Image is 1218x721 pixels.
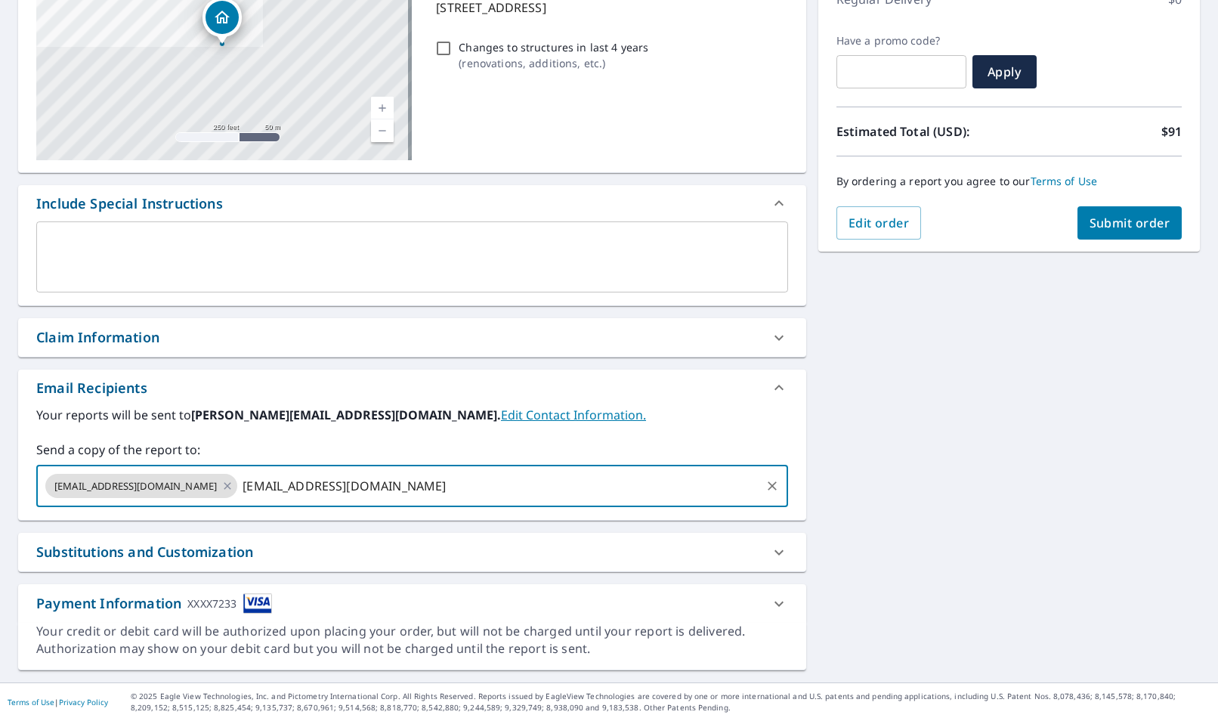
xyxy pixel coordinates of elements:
[836,122,1009,141] p: Estimated Total (USD):
[18,185,806,221] div: Include Special Instructions
[45,479,226,494] span: [EMAIL_ADDRESS][DOMAIN_NAME]
[1077,206,1182,240] button: Submit order
[36,542,253,562] div: Substitutions and Customization
[836,34,966,48] label: Have a promo code?
[836,206,922,240] button: Edit order
[371,97,394,119] a: Current Level 17, Zoom In
[501,407,646,423] a: EditContactInfo
[985,63,1025,80] span: Apply
[243,593,272,614] img: cardImage
[36,593,272,614] div: Payment Information
[131,691,1210,713] p: © 2025 Eagle View Technologies, Inc. and Pictometry International Corp. All Rights Reserved. Repo...
[18,370,806,406] div: Email Recipients
[1161,122,1182,141] p: $91
[18,318,806,357] div: Claim Information
[36,406,788,424] label: Your reports will be sent to
[187,593,236,614] div: XXXX7233
[191,407,501,423] b: [PERSON_NAME][EMAIL_ADDRESS][DOMAIN_NAME].
[459,39,648,55] p: Changes to structures in last 4 years
[36,193,223,214] div: Include Special Instructions
[36,378,147,398] div: Email Recipients
[36,327,159,348] div: Claim Information
[849,215,910,231] span: Edit order
[8,697,54,707] a: Terms of Use
[45,474,237,498] div: [EMAIL_ADDRESS][DOMAIN_NAME]
[762,475,783,497] button: Clear
[36,441,788,459] label: Send a copy of the report to:
[972,55,1037,88] button: Apply
[1090,215,1170,231] span: Submit order
[36,623,788,658] div: Your credit or debit card will be authorized upon placing your order, but will not be charged unt...
[8,698,108,707] p: |
[836,175,1182,188] p: By ordering a report you agree to our
[459,55,648,71] p: ( renovations, additions, etc. )
[1031,174,1098,188] a: Terms of Use
[18,584,806,623] div: Payment InformationXXXX7233cardImage
[18,533,806,571] div: Substitutions and Customization
[59,697,108,707] a: Privacy Policy
[371,119,394,142] a: Current Level 17, Zoom Out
